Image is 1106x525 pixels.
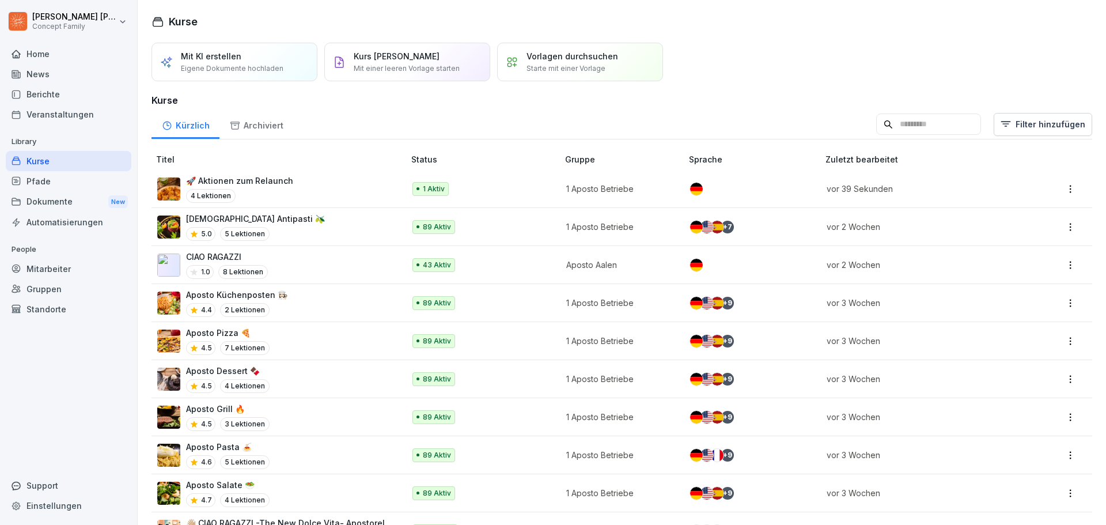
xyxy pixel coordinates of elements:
[6,496,131,516] a: Einstellungen
[566,335,671,347] p: 1 Aposto Betriebe
[157,482,180,505] img: def36z2mzvea4bkfjzuq0ax3.png
[6,84,131,104] div: Berichte
[566,183,671,195] p: 1 Aposto Betriebe
[186,441,270,453] p: Aposto Pasta 🍝
[186,213,325,225] p: [DEMOGRAPHIC_DATA] Antipasti 🫒
[690,487,703,500] img: de.svg
[201,495,212,505] p: 4.7
[566,411,671,423] p: 1 Aposto Betriebe
[721,335,734,348] div: + 9
[411,153,560,165] p: Status
[157,330,180,353] img: zdf6t78pvavi3ul80ru0toxn.png
[6,191,131,213] div: Dokumente
[220,227,270,241] p: 5 Lektionen
[690,221,703,233] img: de.svg
[423,374,451,384] p: 89 Aktiv
[566,259,671,271] p: Aposto Aalen
[220,417,270,431] p: 3 Lektionen
[218,265,268,279] p: 8 Lektionen
[423,412,451,422] p: 89 Aktiv
[527,50,618,62] p: Vorlagen durchsuchen
[157,216,180,239] img: ysm8inu6d9jjl68d9x16nxcw.png
[186,175,293,187] p: 🚀 Aktionen zum Relaunch
[423,222,451,232] p: 89 Aktiv
[689,153,821,165] p: Sprache
[721,487,734,500] div: + 9
[423,450,451,460] p: 89 Aktiv
[423,184,445,194] p: 1 Aktiv
[181,50,241,62] p: Mit KI erstellen
[354,50,440,62] p: Kurs [PERSON_NAME]
[186,479,270,491] p: Aposto Salate 🥗
[108,195,128,209] div: New
[721,373,734,386] div: + 9
[151,109,219,139] a: Kürzlich
[690,335,703,348] img: de.svg
[32,22,116,31] p: Concept Family
[721,221,734,233] div: + 7
[220,303,270,317] p: 2 Lektionen
[220,341,270,355] p: 7 Lektionen
[6,44,131,64] div: Home
[700,221,713,233] img: us.svg
[700,411,713,424] img: us.svg
[827,373,1010,385] p: vor 3 Wochen
[157,292,180,315] img: ecowexwi71w3cb2kgh26fc24.png
[6,259,131,279] a: Mitarbeiter
[721,297,734,309] div: + 9
[220,455,270,469] p: 5 Lektionen
[201,343,212,353] p: 4.5
[700,335,713,348] img: us.svg
[186,403,270,415] p: Aposto Grill 🔥
[700,487,713,500] img: us.svg
[700,297,713,309] img: us.svg
[423,298,451,308] p: 89 Aktiv
[711,411,724,424] img: es.svg
[711,221,724,233] img: es.svg
[721,411,734,424] div: + 9
[6,475,131,496] div: Support
[201,267,210,277] p: 1.0
[201,381,212,391] p: 4.5
[827,449,1010,461] p: vor 3 Wochen
[219,109,293,139] a: Archiviert
[157,177,180,201] img: nh83jc8locs0epsqbntbfijs.png
[566,297,671,309] p: 1 Aposto Betriebe
[201,457,212,467] p: 4.6
[566,373,671,385] p: 1 Aposto Betriebe
[157,406,180,429] img: h9sh8yxpx5gzl0yzs9rinjv7.png
[6,279,131,299] div: Gruppen
[565,153,684,165] p: Gruppe
[690,411,703,424] img: de.svg
[6,299,131,319] a: Standorte
[6,212,131,232] a: Automatisierungen
[6,151,131,171] a: Kurse
[566,221,671,233] p: 1 Aposto Betriebe
[32,12,116,22] p: [PERSON_NAME] [PERSON_NAME]
[711,335,724,348] img: es.svg
[827,411,1010,423] p: vor 3 Wochen
[690,297,703,309] img: de.svg
[711,373,724,386] img: es.svg
[6,240,131,259] p: People
[827,487,1010,499] p: vor 3 Wochen
[151,93,1092,107] h3: Kurse
[827,259,1010,271] p: vor 2 Wochen
[700,373,713,386] img: us.svg
[201,419,212,429] p: 4.5
[690,449,703,462] img: de.svg
[354,63,460,74] p: Mit einer leeren Vorlage starten
[186,327,270,339] p: Aposto Pizza 🍕
[994,113,1092,136] button: Filter hinzufügen
[711,487,724,500] img: es.svg
[186,365,270,377] p: Aposto Dessert 🍫
[566,487,671,499] p: 1 Aposto Betriebe
[690,373,703,386] img: de.svg
[6,104,131,124] a: Veranstaltungen
[711,449,724,462] img: fr.svg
